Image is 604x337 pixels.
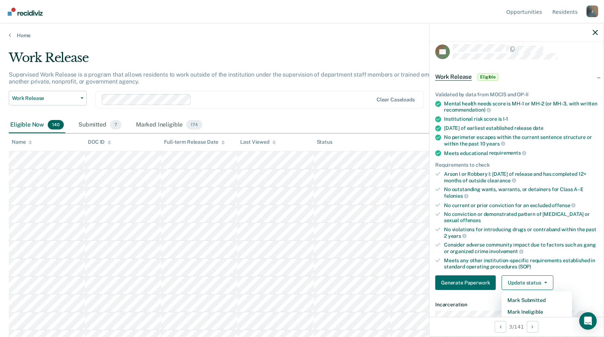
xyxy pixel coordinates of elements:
[487,178,517,183] span: clearance
[186,120,202,129] span: 174
[444,193,468,199] span: felonies
[527,321,538,333] button: Next Opportunity
[12,95,78,101] span: Work Release
[9,32,595,39] a: Home
[444,125,598,131] div: [DATE] of earliest established release
[429,65,604,89] div: Work ReleaseEligible
[435,73,472,81] span: Work Release
[502,294,572,306] button: Mark Submitted
[444,150,598,156] div: Meets educational
[502,275,553,290] button: Update status
[587,5,598,17] button: Profile dropdown button
[552,202,576,208] span: offense
[88,139,111,145] div: DOC ID
[444,211,598,224] div: No conviction or demonstrated pattern of [MEDICAL_DATA] or sexual
[135,117,204,133] div: Marked Ineligible
[317,139,332,145] div: Status
[8,8,43,16] img: Recidiviz
[444,226,598,239] div: No violations for introducing drugs or contraband within the past 2
[9,71,457,85] p: Supervised Work Release is a program that allows residents to work outside of the institution und...
[12,139,32,145] div: Name
[579,312,597,330] div: Open Intercom Messenger
[486,141,505,147] span: years
[587,5,598,17] div: J
[444,202,598,209] div: No current or prior conviction for an excluded
[448,233,467,239] span: years
[164,139,225,145] div: Full-term Release Date
[503,116,508,122] span: I-1
[435,92,598,98] div: Validated by data from MOCIS and OP-II
[435,302,598,308] dt: Incarceration
[444,101,598,113] div: Mental health needs score is MH-1 or MH-2 (or MH-3, with written
[518,264,531,270] span: (SOP)
[240,139,276,145] div: Last Viewed
[444,116,598,122] div: Institutional risk score is
[110,120,121,129] span: 7
[444,134,598,147] div: No perimeter escapes within the current sentence structure or within the past 10
[77,117,123,133] div: Submitted
[444,171,598,183] div: Arson I or Robbery I: [DATE] of release and has completed 12+ months of outside
[444,107,491,113] span: recommendation)
[444,242,598,254] div: Consider adverse community impact due to factors such as gang or organized crime
[429,317,604,336] div: 3 / 141
[460,217,481,223] span: offenses
[489,150,526,156] span: requirements
[435,162,598,168] div: Requirements to check
[489,248,523,254] span: involvement
[533,125,543,131] span: date
[444,257,598,270] div: Meets any other institution-specific requirements established in standard operating procedures
[377,97,415,103] div: Clear caseloads
[9,50,462,71] div: Work Release
[478,73,498,81] span: Eligible
[444,186,598,199] div: No outstanding wants, warrants, or detainers for Class A–E
[502,306,572,318] button: Mark Ineligible
[495,321,506,333] button: Previous Opportunity
[435,275,496,290] button: Generate Paperwork
[48,120,64,129] span: 140
[502,291,572,321] div: Dropdown Menu
[9,117,65,133] div: Eligible Now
